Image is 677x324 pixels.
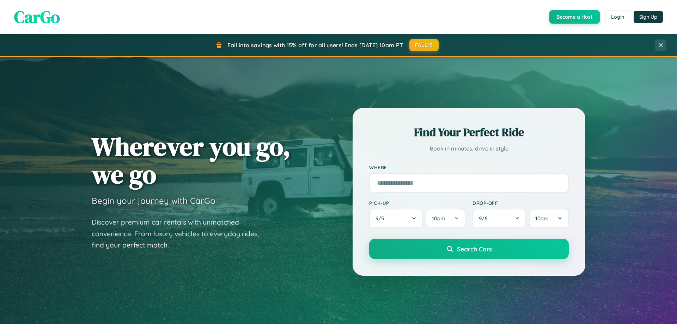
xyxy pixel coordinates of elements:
[426,209,465,228] button: 10am
[549,10,600,24] button: Become a Host
[92,195,215,206] h3: Begin your journey with CarGo
[529,209,569,228] button: 10am
[457,245,492,253] span: Search Cars
[369,143,569,154] p: Book in minutes, drive in style
[369,200,465,206] label: Pick-up
[472,209,526,228] button: 9/6
[14,5,60,29] span: CarGo
[472,200,569,206] label: Drop-off
[369,209,423,228] button: 9/5
[432,215,445,222] span: 10am
[479,215,491,222] span: 9 / 6
[369,164,569,170] label: Where
[92,133,291,188] h1: Wherever you go, we go
[605,11,630,23] button: Login
[535,215,549,222] span: 10am
[634,11,663,23] button: Sign Up
[369,239,569,259] button: Search Cars
[369,124,569,140] h2: Find Your Perfect Ride
[227,42,404,49] span: Fall into savings with 15% off for all users! Ends [DATE] 10am PT.
[376,215,388,222] span: 9 / 5
[92,216,268,251] p: Discover premium car rentals with unmatched convenience. From luxury vehicles to everyday rides, ...
[409,39,439,51] button: FALL15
